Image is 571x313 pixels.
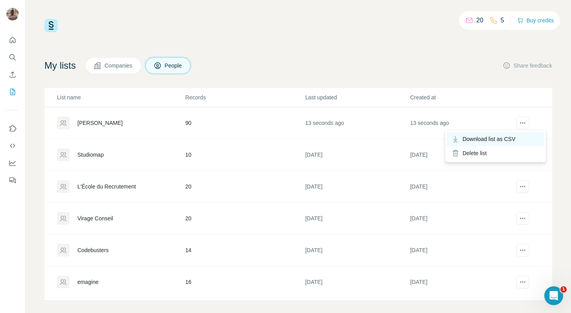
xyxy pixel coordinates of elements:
span: Companies [105,62,133,70]
td: 13 seconds ago [410,107,515,139]
button: Buy credits [517,15,554,26]
td: [DATE] [410,234,515,266]
td: 20 [185,171,305,203]
td: [DATE] [410,203,515,234]
div: L'École du Recrutement [77,183,136,190]
td: 13 seconds ago [305,107,410,139]
button: actions [516,117,529,129]
div: Codebusters [77,246,108,254]
button: actions [516,180,529,193]
button: actions [516,212,529,225]
td: [DATE] [305,171,410,203]
td: 10 [185,139,305,171]
td: 14 [185,234,305,266]
div: Studiomap [77,151,104,159]
td: [DATE] [410,266,515,298]
img: Avatar [6,8,19,20]
iframe: Intercom live chat [544,286,563,305]
td: 90 [185,107,305,139]
td: [DATE] [305,139,410,171]
td: [DATE] [305,234,410,266]
button: actions [516,276,529,288]
p: Last updated [305,93,409,101]
img: Surfe Logo [44,19,58,32]
button: Search [6,50,19,64]
td: [DATE] [410,139,515,171]
div: [PERSON_NAME] [77,119,123,127]
span: Download list as CSV [463,135,516,143]
button: Use Surfe on LinkedIn [6,121,19,135]
td: 20 [185,203,305,234]
td: [DATE] [305,203,410,234]
p: List name [57,93,185,101]
p: 5 [501,16,504,25]
div: Delete list [447,146,544,160]
td: [DATE] [410,171,515,203]
button: Feedback [6,173,19,187]
td: 16 [185,266,305,298]
button: Dashboard [6,156,19,170]
button: Share feedback [503,62,552,70]
button: Quick start [6,33,19,47]
div: Virage Conseil [77,214,113,222]
button: Use Surfe API [6,139,19,153]
p: Created at [410,93,514,101]
span: 1 [560,286,567,293]
td: [DATE] [305,266,410,298]
button: Enrich CSV [6,68,19,82]
button: My lists [6,85,19,99]
p: Records [185,93,305,101]
div: emagine [77,278,99,286]
button: actions [516,244,529,256]
p: 20 [476,16,483,25]
span: People [165,62,183,70]
h4: My lists [44,59,76,72]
